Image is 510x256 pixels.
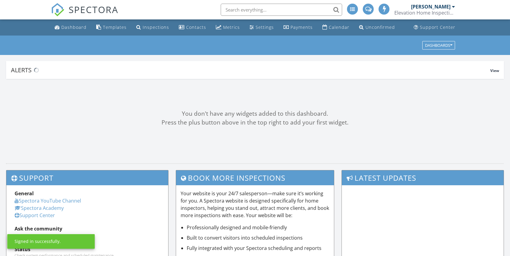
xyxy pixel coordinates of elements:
[51,8,118,21] a: SPECTORA
[329,24,349,30] div: Calendar
[365,24,395,30] div: Unconfirmed
[61,24,87,30] div: Dashboard
[15,233,44,239] a: Spectora HQ
[6,118,504,127] div: Press the plus button above in the top right to add your first widget.
[187,234,330,241] li: Built to convert visitors into scheduled inspections
[394,10,455,16] div: Elevation Home Inspections
[143,24,169,30] div: Inspections
[187,244,330,252] li: Fully integrated with your Spectora scheduling and reports
[15,238,61,244] div: Signed in successfully.
[15,225,160,232] div: Ask the community
[221,4,342,16] input: Search everything...
[15,197,81,204] a: Spectora YouTube Channel
[186,24,206,30] div: Contacts
[490,68,499,73] span: View
[320,22,352,33] a: Calendar
[176,170,334,185] h3: Book More Inspections
[223,24,240,30] div: Metrics
[15,246,160,253] div: Status
[15,190,34,197] strong: General
[213,22,242,33] a: Metrics
[247,22,276,33] a: Settings
[420,24,455,30] div: Support Center
[181,190,330,219] p: Your website is your 24/7 salesperson—make sure it’s working for you. A Spectora website is desig...
[187,224,330,231] li: Professionally designed and mobile-friendly
[6,109,504,118] div: You don't have any widgets added to this dashboard.
[69,3,118,16] span: SPECTORA
[422,41,455,49] button: Dashboards
[51,3,64,16] img: The Best Home Inspection Software - Spectora
[342,170,504,185] h3: Latest Updates
[15,212,55,219] a: Support Center
[411,4,450,10] div: [PERSON_NAME]
[134,22,172,33] a: Inspections
[6,170,168,185] h3: Support
[103,24,127,30] div: Templates
[176,22,209,33] a: Contacts
[291,24,313,30] div: Payments
[411,22,458,33] a: Support Center
[357,22,397,33] a: Unconfirmed
[15,205,64,211] a: Spectora Academy
[256,24,274,30] div: Settings
[281,22,315,33] a: Payments
[52,22,89,33] a: Dashboard
[11,66,490,74] div: Alerts
[425,43,452,47] div: Dashboards
[94,22,129,33] a: Templates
